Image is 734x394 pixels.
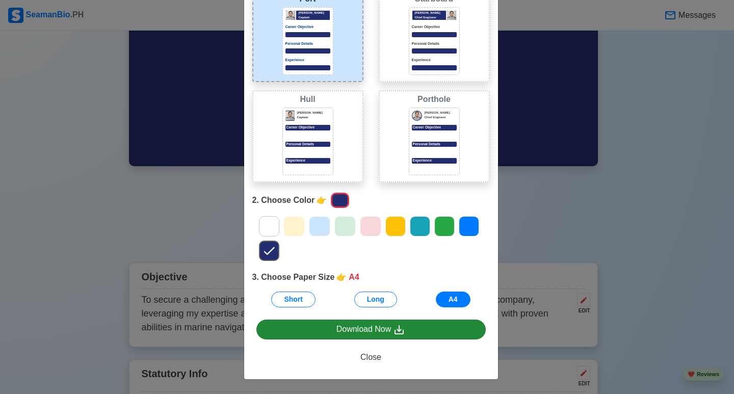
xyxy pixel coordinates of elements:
button: A4 [436,292,470,307]
p: Captain [297,115,330,120]
span: A4 [349,271,359,283]
p: [PERSON_NAME] [425,111,457,115]
button: Short [271,292,316,307]
p: [PERSON_NAME] [297,111,330,115]
div: Career Objective [412,125,457,130]
div: 3. Choose Paper Size [252,271,490,283]
p: Chief Engineer [415,15,446,20]
p: Experience [412,58,457,63]
p: Personal Details [285,41,330,47]
button: Close [256,348,486,367]
span: Close [360,353,381,361]
div: Personal Details [412,142,457,147]
p: Experience [285,158,330,164]
p: Career Objective [285,125,330,130]
p: Experience [285,58,330,63]
div: 2. Choose Color [252,191,490,210]
div: Experience [412,158,457,164]
button: Long [354,292,397,307]
p: Captain [299,15,330,20]
a: Download Now [256,320,486,339]
span: point [336,271,347,283]
p: Career Objective [285,24,330,30]
div: Porthole [382,93,487,106]
span: point [317,194,327,206]
p: [PERSON_NAME] [299,11,330,15]
p: Personal Details [412,41,457,47]
div: Hull [255,93,360,106]
p: [PERSON_NAME] [415,11,446,15]
p: Personal Details [285,142,330,147]
p: Career Objective [412,24,457,30]
p: Chief Engineer [425,115,457,120]
div: Download Now [336,323,406,336]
